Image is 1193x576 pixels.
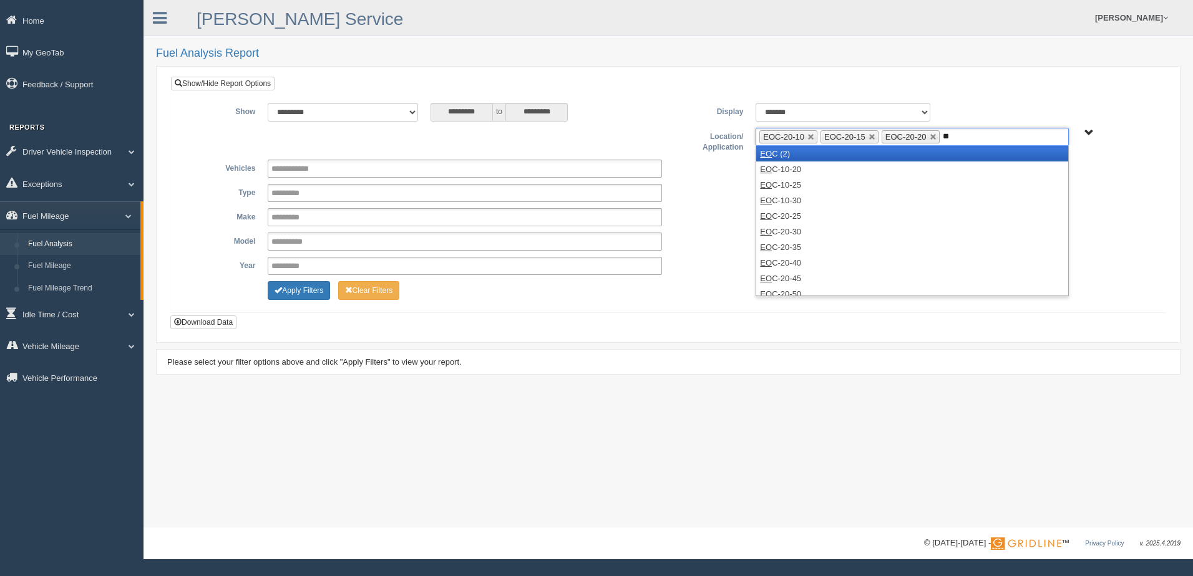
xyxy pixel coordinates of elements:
[668,103,749,118] label: Display
[756,193,1068,208] li: C-10-30
[22,233,140,256] a: Fuel Analysis
[338,281,400,300] button: Change Filter Options
[760,289,772,299] em: EO
[22,277,140,300] a: Fuel Mileage Trend
[824,132,865,142] span: EOC-20-15
[180,103,261,118] label: Show
[180,184,261,199] label: Type
[756,161,1068,177] li: C-10-20
[1140,540,1181,547] span: v. 2025.4.2019
[991,537,1061,550] img: Gridline
[180,257,261,272] label: Year
[763,132,804,142] span: EOC-20-10
[756,255,1068,271] li: C-20-40
[756,224,1068,239] li: C-20-30
[756,286,1068,302] li: C-20-50
[756,271,1068,286] li: C-20-45
[760,149,772,158] em: EO
[268,281,330,300] button: Change Filter Options
[167,357,462,367] span: Please select your filter options above and click "Apply Filters" to view your report.
[180,233,261,247] label: Model
[760,211,772,221] em: EO
[170,315,236,329] button: Download Data
[156,47,1181,60] h2: Fuel Analysis Report
[756,208,1068,224] li: C-20-25
[760,196,772,205] em: EO
[760,258,772,267] em: EO
[760,227,772,236] em: EO
[760,242,772,252] em: EO
[22,255,140,277] a: Fuel Mileage
[171,77,275,90] a: Show/Hide Report Options
[756,239,1068,255] li: C-20-35
[924,537,1181,550] div: © [DATE]-[DATE] - ™
[668,128,749,153] label: Location/ Application
[197,9,403,29] a: [PERSON_NAME] Service
[180,208,261,223] label: Make
[760,274,772,283] em: EO
[885,132,927,142] span: EOC-20-20
[1085,540,1124,547] a: Privacy Policy
[760,165,772,174] em: EO
[760,180,772,190] em: EO
[756,146,1068,161] li: C (2)
[756,177,1068,193] li: C-10-25
[180,160,261,175] label: Vehicles
[493,103,505,122] span: to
